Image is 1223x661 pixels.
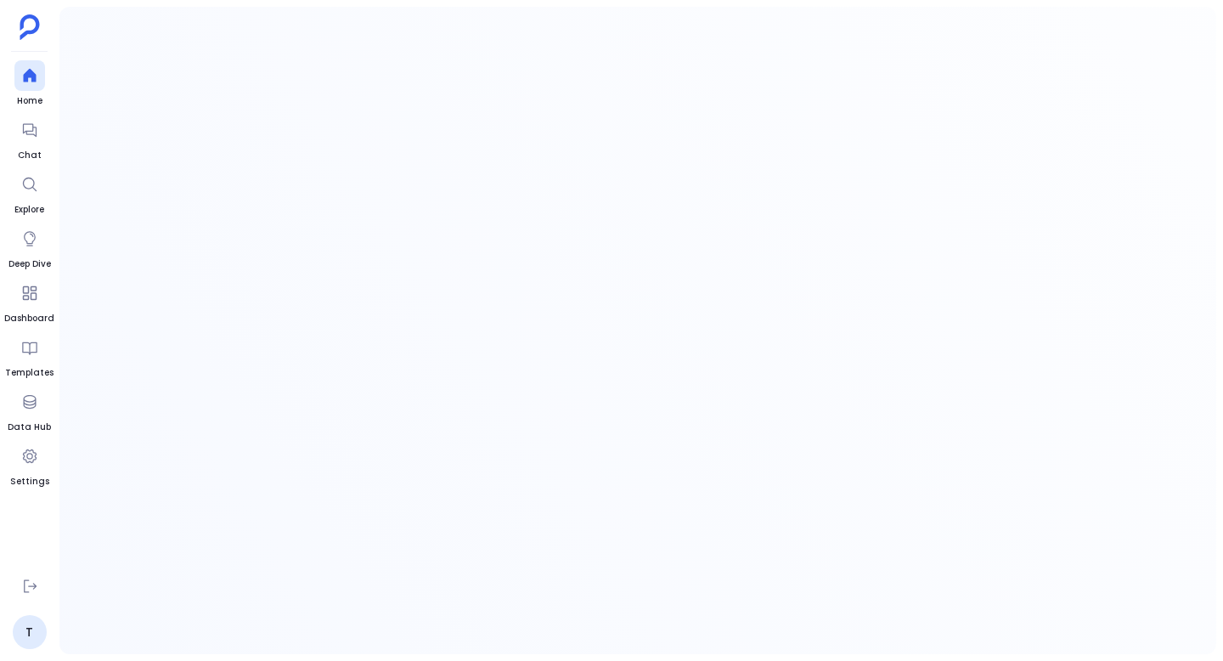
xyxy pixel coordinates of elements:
[8,421,51,434] span: Data Hub
[5,332,54,380] a: Templates
[20,14,40,40] img: petavue logo
[10,441,49,489] a: Settings
[14,169,45,217] a: Explore
[10,475,49,489] span: Settings
[14,60,45,108] a: Home
[4,312,54,325] span: Dashboard
[14,149,45,162] span: Chat
[8,223,51,271] a: Deep Dive
[13,615,47,649] a: T
[8,257,51,271] span: Deep Dive
[5,366,54,380] span: Templates
[14,115,45,162] a: Chat
[14,94,45,108] span: Home
[8,387,51,434] a: Data Hub
[14,203,45,217] span: Explore
[4,278,54,325] a: Dashboard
